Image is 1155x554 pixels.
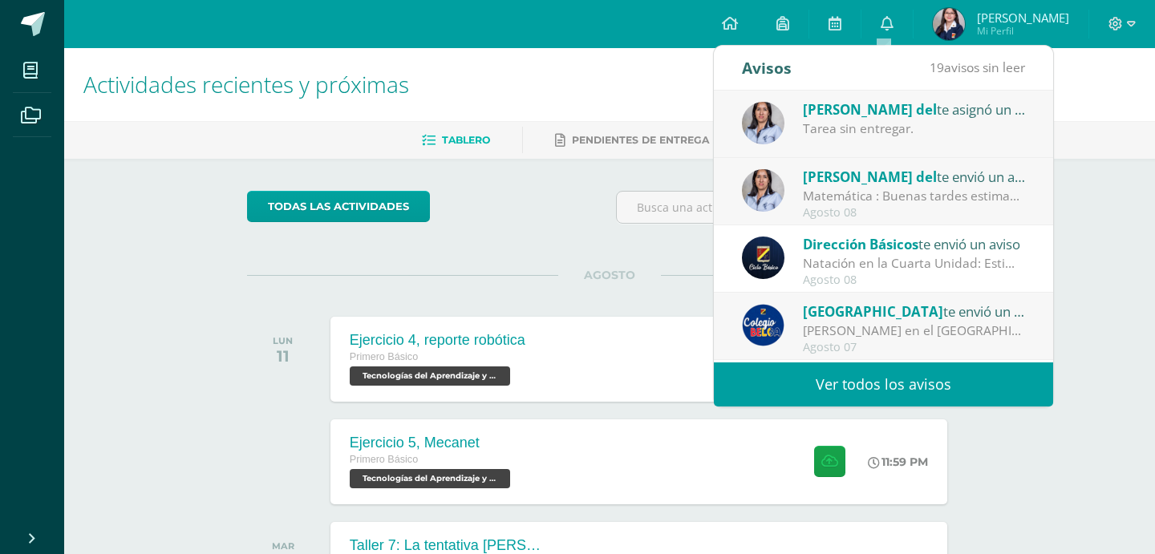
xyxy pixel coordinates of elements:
[803,166,1026,187] div: te envió un aviso
[273,335,293,346] div: LUN
[803,235,918,253] span: Dirección Básicos
[742,304,784,346] img: 919ad801bb7643f6f997765cf4083301.png
[803,119,1026,138] div: Tarea sin entregar.
[803,168,937,186] span: [PERSON_NAME] del
[617,192,972,223] input: Busca una actividad próxima aquí...
[350,351,418,362] span: Primero Básico
[803,302,943,321] span: [GEOGRAPHIC_DATA]
[803,233,1026,254] div: te envió un aviso
[977,24,1069,38] span: Mi Perfil
[803,100,937,119] span: [PERSON_NAME] del
[977,10,1069,26] span: [PERSON_NAME]
[803,99,1026,119] div: te asignó un comentario en 'Porcentaje' para 'Matemáticas'
[350,332,525,349] div: Ejercicio 4, reporte robótica
[350,366,510,386] span: Tecnologías del Aprendizaje y la Comunicación 'A'
[422,127,490,153] a: Tablero
[558,268,661,282] span: AGOSTO
[742,102,784,144] img: 8adba496f07abd465d606718f465fded.png
[803,301,1026,321] div: te envió un aviso
[803,273,1026,287] div: Agosto 08
[803,321,1026,340] div: Abuelitos Heladeros en el Colegio Belga.: Estimados padres y madres de familia: Les saludamos cor...
[555,127,709,153] a: Pendientes de entrega
[350,435,514,451] div: Ejercicio 5, Mecanet
[803,187,1026,205] div: Matemática : Buenas tardes estimados Padres de familia, espero que estén muy bien. Les quiero ped...
[742,237,784,279] img: 0125c0eac4c50c44750533c4a7747585.png
[803,206,1026,220] div: Agosto 08
[442,134,490,146] span: Tablero
[868,455,928,469] div: 11:59 PM
[350,454,418,465] span: Primero Básico
[272,540,294,552] div: MAR
[350,537,542,554] div: Taller 7: La tentativa [PERSON_NAME]
[933,8,965,40] img: 5f4a4212820840d6231e44e1abc99324.png
[572,134,709,146] span: Pendientes de entrega
[83,69,409,99] span: Actividades recientes y próximas
[742,46,792,90] div: Avisos
[930,59,944,76] span: 19
[742,169,784,212] img: 8adba496f07abd465d606718f465fded.png
[350,469,510,488] span: Tecnologías del Aprendizaje y la Comunicación 'A'
[803,341,1026,354] div: Agosto 07
[273,346,293,366] div: 11
[803,254,1026,273] div: Natación en la Cuarta Unidad: Estimados padres y madres de familia: Reciban un cordial saludo des...
[247,191,430,222] a: todas las Actividades
[714,362,1053,406] a: Ver todos los avisos
[930,59,1025,76] span: avisos sin leer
